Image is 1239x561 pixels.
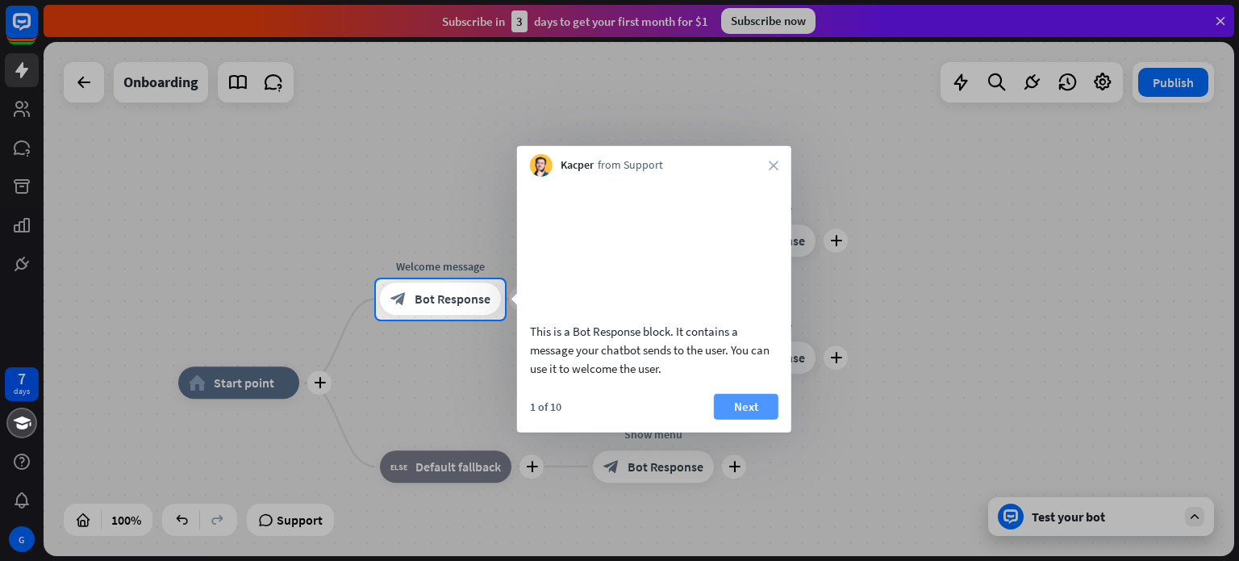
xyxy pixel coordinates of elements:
[530,399,561,413] div: 1 of 10
[714,393,778,419] button: Next
[390,291,407,308] i: block_bot_response
[13,6,61,55] button: Open LiveChat chat widget
[530,321,778,377] div: This is a Bot Response block. It contains a message your chatbot sends to the user. You can use i...
[598,157,663,174] span: from Support
[415,291,490,308] span: Bot Response
[769,161,778,170] i: close
[561,157,594,174] span: Kacper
